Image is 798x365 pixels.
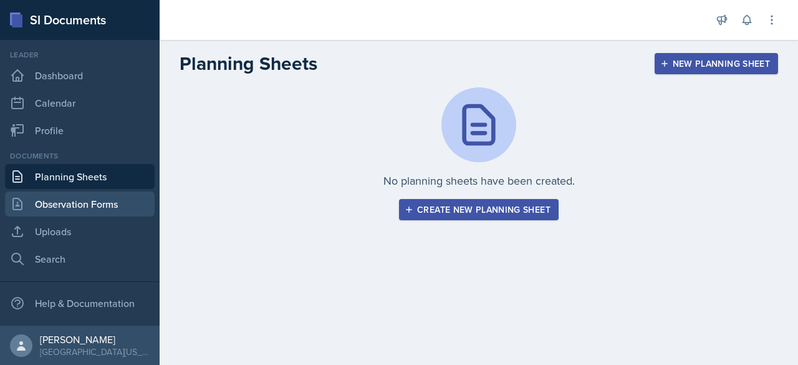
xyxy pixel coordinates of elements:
[383,172,575,189] p: No planning sheets have been created.
[5,63,155,88] a: Dashboard
[40,333,150,346] div: [PERSON_NAME]
[180,52,317,75] h2: Planning Sheets
[5,164,155,189] a: Planning Sheets
[5,219,155,244] a: Uploads
[407,205,550,215] div: Create new planning sheet
[5,150,155,162] div: Documents
[5,291,155,316] div: Help & Documentation
[5,49,155,61] div: Leader
[663,59,770,69] div: New Planning Sheet
[399,199,559,220] button: Create new planning sheet
[655,53,778,74] button: New Planning Sheet
[5,246,155,271] a: Search
[5,118,155,143] a: Profile
[40,346,150,358] div: [GEOGRAPHIC_DATA][US_STATE]
[5,192,155,217] a: Observation Forms
[5,90,155,115] a: Calendar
